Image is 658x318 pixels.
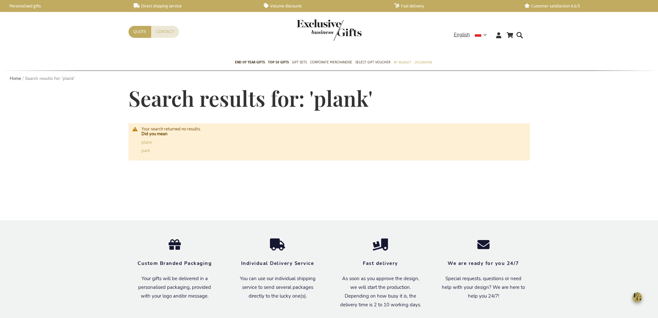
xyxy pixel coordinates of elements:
[448,260,519,267] strong: We are ready for you 24/7
[128,84,373,112] span: Search results for: 'plank'
[3,3,123,9] a: Personalised gifts
[339,274,422,309] p: As soon as you approve the design, we will start the production. Depending on how busy it is, the...
[128,26,151,38] a: Quote
[25,76,75,82] strong: Search results for: 'plank'
[363,260,398,267] strong: Fast delivery
[414,59,432,66] span: Occasions
[297,19,362,41] img: Exclusive Business gifts logo
[10,76,21,82] a: Home
[236,274,319,301] p: You can use our individual shipping service to send several packages directly to the lucky one(s).
[133,274,217,301] p: Your gifts will be delivered in a personalised packaging, provided with your logo and/or message.
[264,3,384,9] a: Volume discounts
[138,260,212,267] strong: Custom Branded Packaging
[292,59,307,66] span: Gift Sets
[394,59,411,66] span: By Budget
[141,139,152,145] a: place
[524,3,644,9] a: Customer satisfaction 4,6/5
[268,59,289,66] span: TOP 50 Gifts
[235,59,265,66] span: End of year gifts
[141,132,523,137] dt: Did you mean
[141,148,150,154] a: pant
[355,59,390,66] span: Select Gift Voucher
[134,3,254,9] a: Direct shipping service
[442,274,525,301] p: Special requests, questions or need help with your design? We are here to help you 24/7!
[151,26,179,38] a: Contact
[297,19,329,41] a: store logo
[141,127,523,154] div: Your search returned no results.
[454,31,470,38] span: English
[394,3,514,9] a: Fast delivery
[310,59,352,66] span: Corporate Merchandise
[241,260,314,267] strong: Individual Delivery Service
[454,31,491,38] div: English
